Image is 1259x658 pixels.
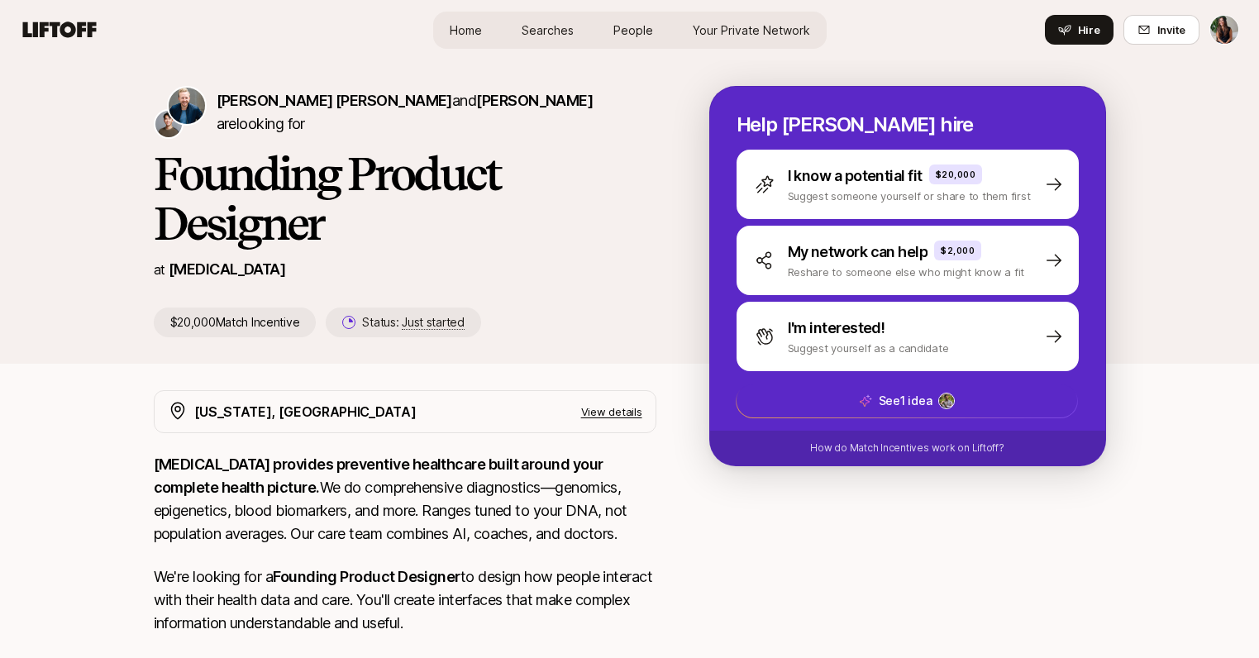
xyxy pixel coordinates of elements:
img: David Deng [155,111,182,137]
p: Help [PERSON_NAME] hire [737,113,1079,136]
h1: Founding Product Designer [154,149,656,248]
span: People [613,21,653,39]
p: $2,000 [941,244,975,257]
p: Suggest yourself as a candidate [788,340,949,356]
span: Invite [1157,21,1185,38]
p: How do Match Incentives work on Liftoff? [810,441,1004,455]
span: Just started [402,315,465,330]
button: See1 idea [736,384,1078,418]
button: Hire [1045,15,1114,45]
span: Home [450,21,482,39]
img: Sagan Schultz [169,88,205,124]
a: People [600,15,666,45]
p: $20,000 Match Incentive [154,308,317,337]
p: Suggest someone yourself or share to them first [788,188,1031,204]
p: See 1 idea [878,391,932,411]
p: $20,000 [936,168,976,181]
button: Invite [1123,15,1199,45]
span: Hire [1078,21,1100,38]
p: View details [581,403,642,420]
img: bae93d0f_93aa_4860_92e6_229114e9f6b1.jpg [939,393,954,408]
p: We're looking for a to design how people interact with their health data and care. You'll create ... [154,565,656,635]
span: Searches [522,21,574,39]
img: Ciara Cornette [1210,16,1238,44]
p: Status: [362,312,464,332]
p: I know a potential fit [788,164,923,188]
span: [PERSON_NAME] [PERSON_NAME] [217,92,452,109]
p: Reshare to someone else who might know a fit [788,264,1025,280]
a: Your Private Network [680,15,823,45]
p: I'm interested! [788,317,885,340]
p: [US_STATE], [GEOGRAPHIC_DATA] [194,401,417,422]
p: [MEDICAL_DATA] [169,258,285,281]
span: Your Private Network [693,21,810,39]
p: We do comprehensive diagnostics—genomics, epigenetics, blood biomarkers, and more. Ranges tuned t... [154,453,656,546]
strong: Founding Product Designer [273,568,460,585]
span: and [452,92,593,109]
p: My network can help [788,241,928,264]
p: at [154,259,165,280]
span: [PERSON_NAME] [476,92,593,109]
a: Home [436,15,495,45]
button: Ciara Cornette [1209,15,1239,45]
strong: [MEDICAL_DATA] provides preventive healthcare built around your complete health picture. [154,455,606,496]
a: Searches [508,15,587,45]
p: are looking for [217,89,656,136]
